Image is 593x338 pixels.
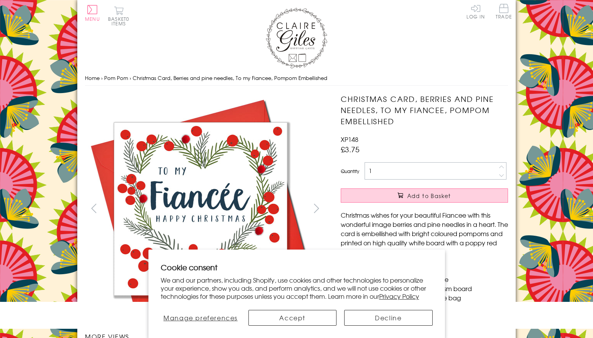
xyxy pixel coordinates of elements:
button: Add to Basket [341,188,508,203]
button: Decline [344,310,432,326]
button: Manage preferences [160,310,240,326]
span: Christmas Card, Berries and pine needles, To my Fiancee, Pompom Embellished [133,74,327,82]
a: Pom Pom [104,74,128,82]
span: XP148 [341,135,358,144]
img: Christmas Card, Berries and pine needles, To my Fiancee, Pompom Embellished [85,93,316,324]
img: Christmas Card, Berries and pine needles, To my Fiancee, Pompom Embellished [325,93,556,324]
p: We and our partners, including Shopify, use cookies and other technologies to personalize your ex... [161,276,433,300]
h1: Christmas Card, Berries and pine needles, To my Fiancee, Pompom Embellished [341,93,508,127]
button: prev [85,200,102,217]
h2: Cookie consent [161,262,433,273]
p: Christmas wishes for your beautiful Fiancee with this wonderful image berries and pine needles in... [341,210,508,256]
span: Trade [496,4,512,19]
a: Trade [496,4,512,20]
button: Menu [85,5,100,21]
a: Log In [466,4,485,19]
span: £3.75 [341,144,360,155]
span: Manage preferences [163,313,238,322]
span: Menu [85,15,100,22]
img: Claire Giles Greetings Cards [266,8,327,68]
span: 0 items [112,15,129,27]
label: Quantity [341,168,359,175]
nav: breadcrumbs [85,70,508,86]
button: next [308,200,325,217]
span: Add to Basket [407,192,451,200]
span: › [101,74,103,82]
button: Accept [248,310,336,326]
a: Home [85,74,100,82]
a: Privacy Policy [379,291,419,301]
button: Basket0 items [108,6,129,26]
span: › [130,74,131,82]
